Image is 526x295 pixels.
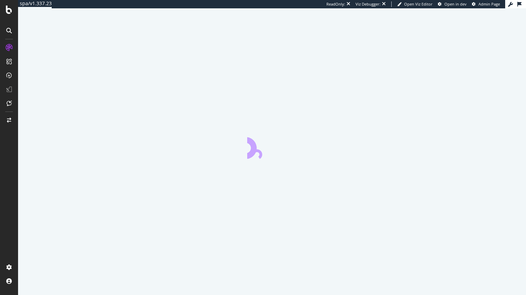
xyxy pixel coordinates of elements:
[444,1,467,7] span: Open in dev
[472,1,500,7] a: Admin Page
[438,1,467,7] a: Open in dev
[404,1,433,7] span: Open Viz Editor
[326,1,345,7] div: ReadOnly:
[397,1,433,7] a: Open Viz Editor
[478,1,500,7] span: Admin Page
[247,134,297,159] div: animation
[356,1,381,7] div: Viz Debugger:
